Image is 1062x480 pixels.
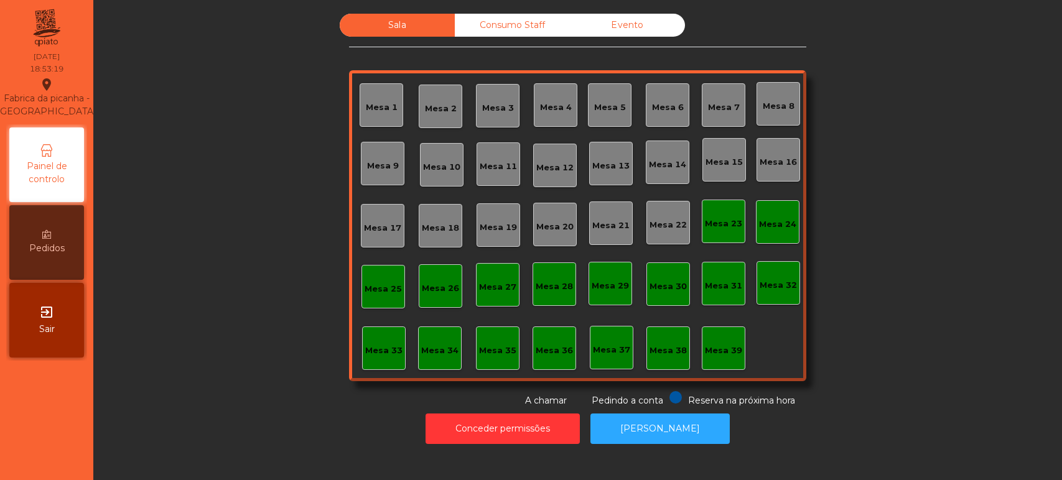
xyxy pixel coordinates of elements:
[593,344,630,356] div: Mesa 37
[423,161,460,173] div: Mesa 10
[650,280,687,293] div: Mesa 30
[592,395,663,406] span: Pedindo a conta
[759,218,796,231] div: Mesa 24
[365,283,402,295] div: Mesa 25
[39,323,55,336] span: Sair
[763,100,794,113] div: Mesa 8
[12,160,81,186] span: Painel de controlo
[688,395,795,406] span: Reserva na próxima hora
[39,77,54,92] i: location_on
[705,344,742,357] div: Mesa 39
[426,413,580,444] button: Conceder permissões
[536,344,573,357] div: Mesa 36
[422,222,459,234] div: Mesa 18
[590,413,730,444] button: [PERSON_NAME]
[706,156,743,168] div: Mesa 15
[705,280,742,292] div: Mesa 31
[340,14,455,37] div: Sala
[365,344,403,357] div: Mesa 33
[650,344,687,357] div: Mesa 38
[536,162,574,174] div: Mesa 12
[536,280,573,293] div: Mesa 28
[367,160,399,172] div: Mesa 9
[479,281,516,293] div: Mesa 27
[30,63,63,75] div: 18:53:19
[536,221,574,233] div: Mesa 20
[540,101,572,114] div: Mesa 4
[455,14,570,37] div: Consumo Staff
[760,156,797,168] div: Mesa 16
[31,6,62,50] img: qpiato
[29,242,65,255] span: Pedidos
[592,219,630,232] div: Mesa 21
[705,218,742,230] div: Mesa 23
[708,101,740,114] div: Mesa 7
[34,51,60,62] div: [DATE]
[422,282,459,295] div: Mesa 26
[364,222,401,234] div: Mesa 17
[570,14,685,37] div: Evento
[482,102,514,114] div: Mesa 3
[649,159,686,171] div: Mesa 14
[592,160,630,172] div: Mesa 13
[479,344,516,357] div: Mesa 35
[480,221,517,234] div: Mesa 19
[760,279,797,292] div: Mesa 32
[650,219,687,231] div: Mesa 22
[366,101,398,114] div: Mesa 1
[480,160,517,173] div: Mesa 11
[425,103,457,115] div: Mesa 2
[39,305,54,320] i: exit_to_app
[594,101,626,114] div: Mesa 5
[525,395,567,406] span: A chamar
[592,280,629,292] div: Mesa 29
[652,101,684,114] div: Mesa 6
[421,344,459,357] div: Mesa 34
